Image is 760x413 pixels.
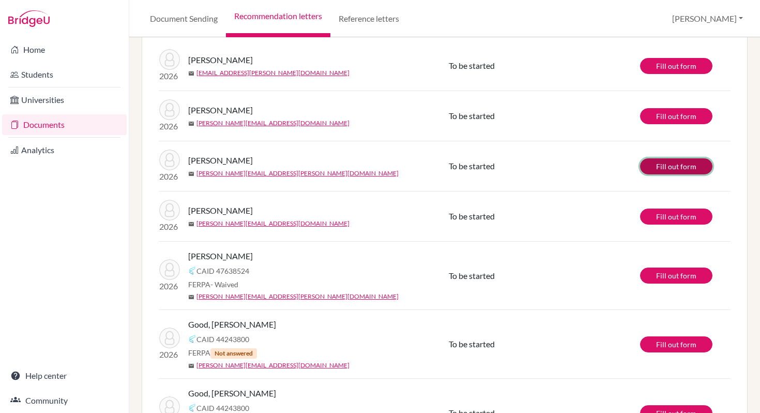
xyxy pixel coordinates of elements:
[640,58,712,74] a: Fill out form
[188,104,253,116] span: [PERSON_NAME]
[188,404,196,412] img: Common App logo
[196,169,399,178] a: [PERSON_NAME][EMAIL_ADDRESS][PERSON_NAME][DOMAIN_NAME]
[188,335,196,343] img: Common App logo
[188,154,253,167] span: [PERSON_NAME]
[159,328,180,348] img: Good, Amalia
[2,39,127,60] a: Home
[196,361,349,370] a: [PERSON_NAME][EMAIL_ADDRESS][DOMAIN_NAME]
[196,219,349,228] a: [PERSON_NAME][EMAIL_ADDRESS][DOMAIN_NAME]
[159,70,180,82] p: 2026
[2,390,127,411] a: Community
[196,265,249,276] span: CAID 47638524
[188,318,276,331] span: Good, [PERSON_NAME]
[188,171,194,177] span: mail
[2,64,127,85] a: Students
[188,204,253,217] span: [PERSON_NAME]
[449,161,495,171] span: To be started
[640,268,712,284] a: Fill out form
[449,211,495,221] span: To be started
[188,250,253,262] span: [PERSON_NAME]
[449,339,495,349] span: To be started
[449,271,495,281] span: To be started
[196,334,249,345] span: CAID 44243800
[188,267,196,275] img: Common App logo
[210,348,257,359] span: Not answered
[188,279,238,290] span: FERPA
[640,209,712,225] a: Fill out form
[188,347,257,359] span: FERPA
[188,363,194,369] span: mail
[2,365,127,386] a: Help center
[188,54,253,66] span: [PERSON_NAME]
[2,114,127,135] a: Documents
[159,99,180,120] img: Coello, Katerina
[449,61,495,70] span: To be started
[640,336,712,352] a: Fill out form
[667,9,748,28] button: [PERSON_NAME]
[159,200,180,220] img: Silva, Mateo
[188,121,194,127] span: mail
[159,49,180,70] img: Smith, Rhianna
[188,70,194,77] span: mail
[159,259,180,280] img: ruiz, manuel
[159,280,180,292] p: 2026
[159,348,180,361] p: 2026
[188,221,194,227] span: mail
[640,108,712,124] a: Fill out form
[196,119,349,128] a: [PERSON_NAME][EMAIL_ADDRESS][DOMAIN_NAME]
[2,140,127,160] a: Analytics
[449,111,495,121] span: To be started
[196,68,349,78] a: [EMAIL_ADDRESS][PERSON_NAME][DOMAIN_NAME]
[188,387,276,400] span: Good, [PERSON_NAME]
[159,170,180,183] p: 2026
[159,220,180,233] p: 2026
[640,158,712,174] a: Fill out form
[8,10,50,27] img: Bridge-U
[2,90,127,110] a: Universities
[159,120,180,132] p: 2026
[210,280,238,289] span: - Waived
[159,150,180,170] img: Moore, Danielle
[196,292,399,301] a: [PERSON_NAME][EMAIL_ADDRESS][PERSON_NAME][DOMAIN_NAME]
[188,294,194,300] span: mail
